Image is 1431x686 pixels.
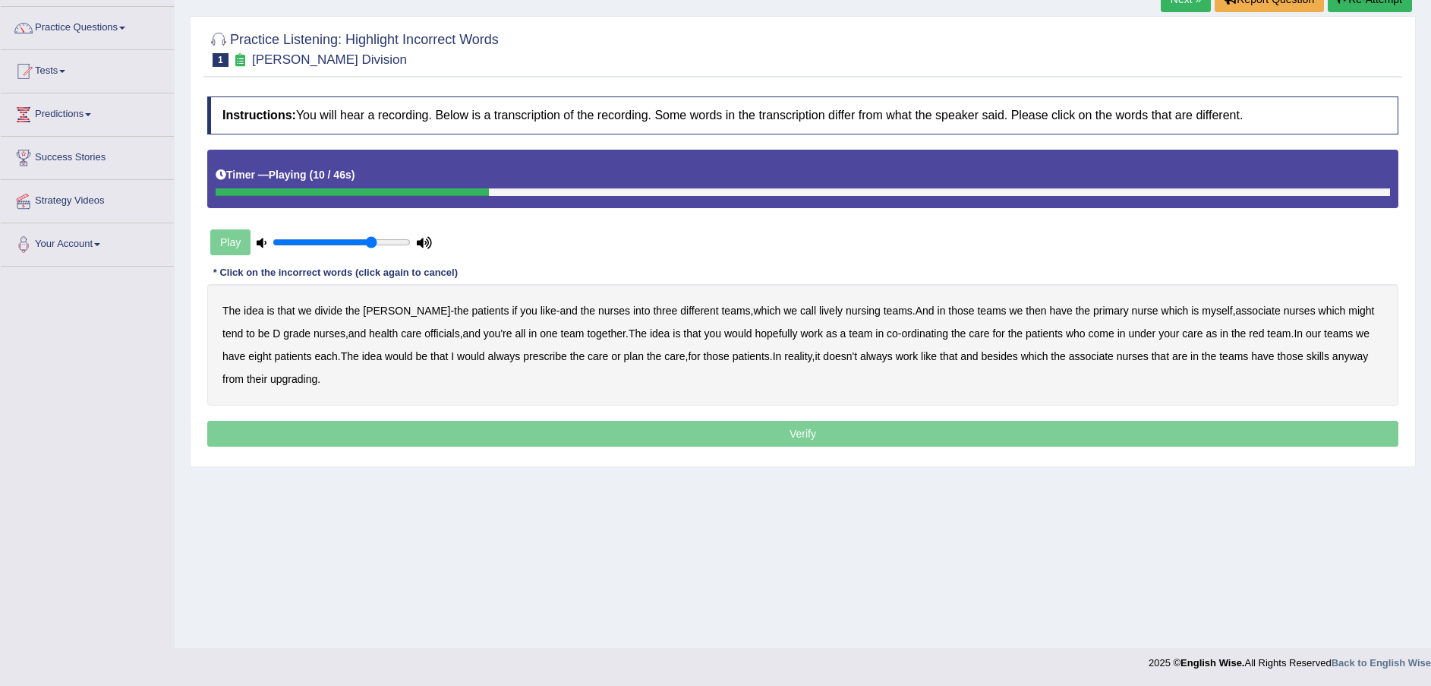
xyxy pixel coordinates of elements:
[1231,327,1246,340] b: the
[369,327,398,340] b: health
[1267,327,1291,340] b: team
[430,350,448,362] b: that
[341,350,359,362] b: The
[523,350,567,362] b: prescribe
[1190,350,1199,362] b: in
[1332,657,1431,669] a: Back to English Wise
[247,373,267,385] b: their
[783,305,797,317] b: we
[216,169,355,181] h5: Timer —
[1128,327,1155,340] b: under
[520,305,537,317] b: you
[1162,305,1189,317] b: which
[222,350,245,362] b: have
[457,350,485,362] b: would
[951,327,966,340] b: the
[1021,350,1048,362] b: which
[887,327,898,340] b: co
[222,373,244,385] b: from
[362,350,382,362] b: idea
[940,350,957,362] b: that
[273,327,280,340] b: D
[1,93,174,131] a: Predictions
[704,350,730,362] b: those
[1066,327,1086,340] b: who
[283,327,310,340] b: grade
[1191,305,1199,317] b: is
[541,305,556,317] b: like
[755,327,797,340] b: hopefully
[313,169,351,181] b: 10 / 46s
[840,327,846,340] b: a
[1158,327,1179,340] b: your
[819,305,843,317] b: lively
[633,305,651,317] b: into
[846,305,881,317] b: nursing
[275,350,312,362] b: patients
[721,305,750,317] b: teams
[345,305,360,317] b: the
[629,327,647,340] b: The
[733,350,770,362] b: patients
[647,350,661,362] b: the
[269,169,307,181] b: Playing
[982,350,1018,362] b: besides
[688,350,700,362] b: for
[298,305,312,317] b: we
[969,327,989,340] b: care
[1324,327,1353,340] b: teams
[823,350,857,362] b: doesn't
[884,305,912,317] b: teams
[849,327,872,340] b: team
[1010,305,1023,317] b: we
[1149,648,1431,670] div: 2025 © All Rights Reserved
[1180,657,1244,669] strong: English Wise.
[1026,305,1046,317] b: then
[960,350,978,362] b: and
[624,350,644,362] b: plan
[463,327,481,340] b: and
[875,327,884,340] b: in
[784,350,812,362] b: reality
[309,169,313,181] b: (
[246,327,255,340] b: to
[1356,327,1370,340] b: we
[664,350,685,362] b: care
[1277,350,1303,362] b: those
[1,50,174,88] a: Tests
[385,350,413,362] b: would
[1093,305,1129,317] b: primary
[1284,305,1316,317] b: nurses
[1348,305,1374,317] b: might
[1117,350,1149,362] b: nurses
[314,305,342,317] b: divide
[1051,350,1065,362] b: the
[484,327,512,340] b: you're
[1049,305,1072,317] b: have
[704,327,722,340] b: you
[1,137,174,175] a: Success Stories
[1219,350,1248,362] b: teams
[1008,327,1023,340] b: the
[1251,350,1274,362] b: have
[1,180,174,218] a: Strategy Videos
[451,350,454,362] b: I
[314,350,337,362] b: each
[560,327,584,340] b: team
[270,373,317,385] b: upgrading
[559,305,577,317] b: and
[232,53,248,68] small: Exam occurring question
[1236,305,1281,317] b: associate
[488,350,521,362] b: always
[773,350,782,362] b: In
[1152,350,1169,362] b: that
[363,305,450,317] b: [PERSON_NAME]
[222,327,243,340] b: tend
[222,305,241,317] b: The
[1206,327,1217,340] b: as
[896,350,919,362] b: work
[1202,305,1232,317] b: myself
[207,29,499,67] h2: Practice Listening: Highlight Incorrect Words
[1132,305,1158,317] b: nurse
